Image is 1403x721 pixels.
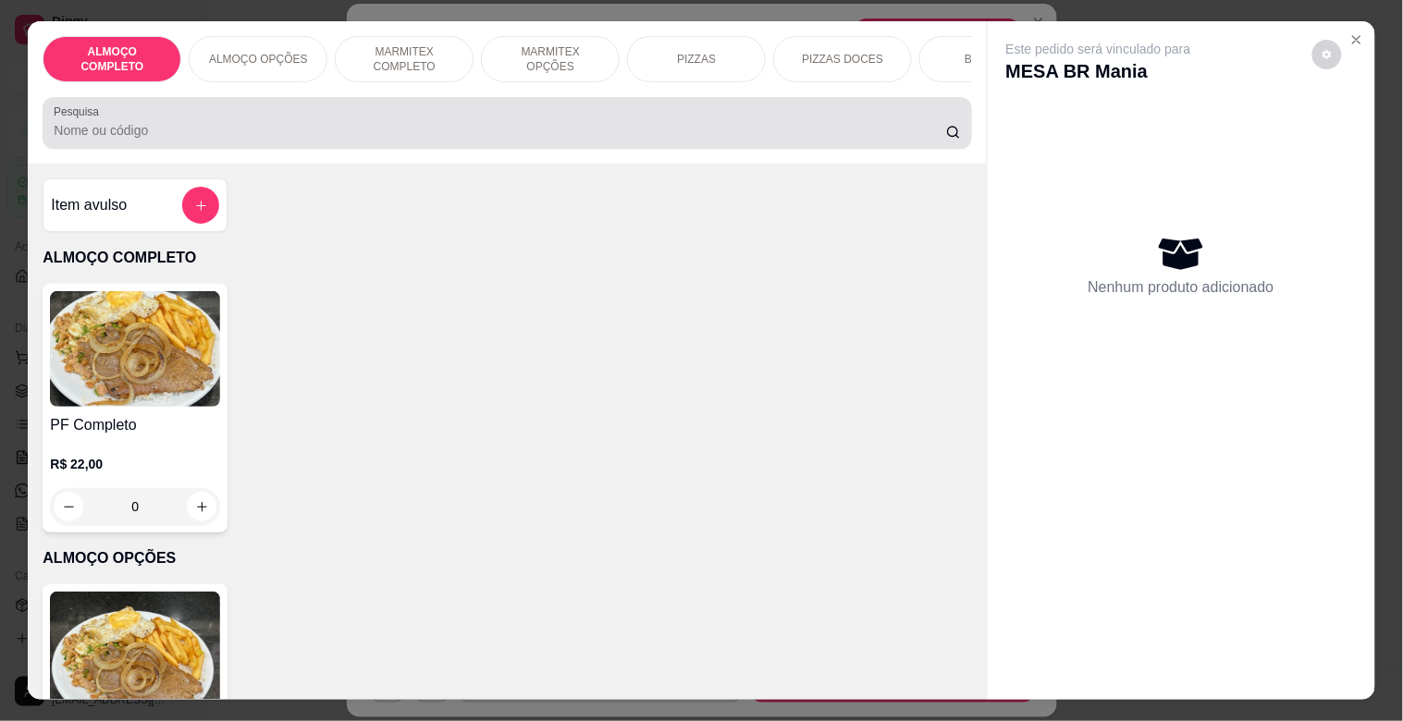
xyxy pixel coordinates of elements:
[1312,40,1342,69] button: decrease-product-quantity
[54,104,105,119] label: Pesquisa
[58,44,166,74] p: ALMOÇO COMPLETO
[1006,40,1191,58] p: Este pedido será vinculado para
[50,291,220,407] img: product-image
[677,52,716,67] p: PIZZAS
[965,52,1013,67] p: BEBIDAS
[51,194,127,216] h4: Item avulso
[43,247,971,269] p: ALMOÇO COMPLETO
[1342,25,1372,55] button: Close
[182,187,219,224] button: add-separate-item
[1089,276,1274,299] p: Nenhum produto adicionado
[209,52,308,67] p: ALMOÇO OPÇÕES
[351,44,458,74] p: MARMITEX COMPLETO
[43,547,971,569] p: ALMOÇO OPÇÕES
[50,592,220,707] img: product-image
[802,52,883,67] p: PIZZAS DOCES
[497,44,604,74] p: MARMITEX OPÇÕES
[50,414,220,436] h4: PF Completo
[54,121,946,140] input: Pesquisa
[1006,58,1191,84] p: MESA BR Mania
[50,455,220,473] p: R$ 22,00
